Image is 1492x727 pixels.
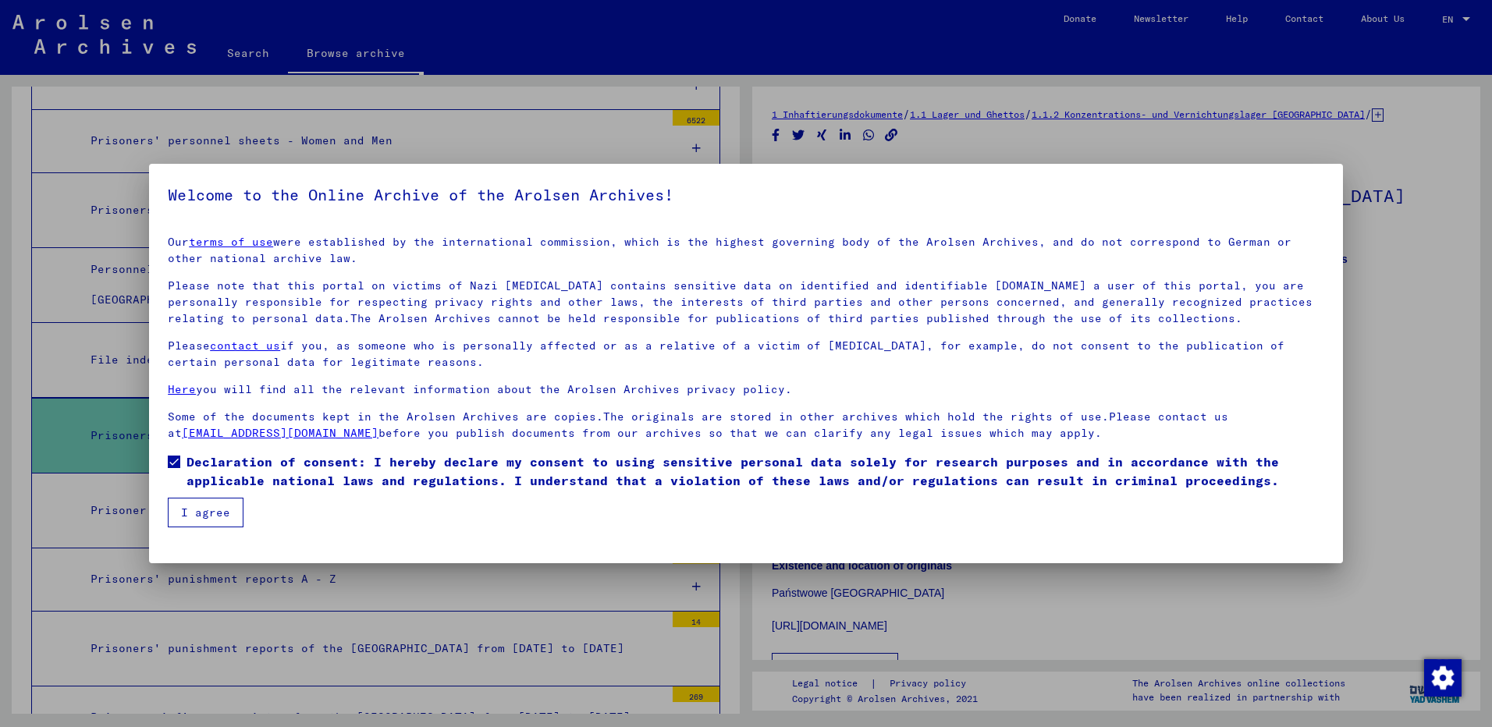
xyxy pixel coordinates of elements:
span: Declaration of consent: I hereby declare my consent to using sensitive personal data solely for r... [186,452,1324,490]
p: Please if you, as someone who is personally affected or as a relative of a victim of [MEDICAL_DAT... [168,338,1324,371]
a: contact us [210,339,280,353]
p: Please note that this portal on victims of Nazi [MEDICAL_DATA] contains sensitive data on identif... [168,278,1324,327]
a: [EMAIL_ADDRESS][DOMAIN_NAME] [182,426,378,440]
button: I agree [168,498,243,527]
img: Change consent [1424,659,1462,697]
a: terms of use [189,235,273,249]
p: Our were established by the international commission, which is the highest governing body of the ... [168,234,1324,267]
div: Change consent [1423,658,1461,696]
p: Some of the documents kept in the Arolsen Archives are copies.The originals are stored in other a... [168,409,1324,442]
a: Here [168,382,196,396]
h5: Welcome to the Online Archive of the Arolsen Archives! [168,183,1324,207]
p: you will find all the relevant information about the Arolsen Archives privacy policy. [168,381,1324,398]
